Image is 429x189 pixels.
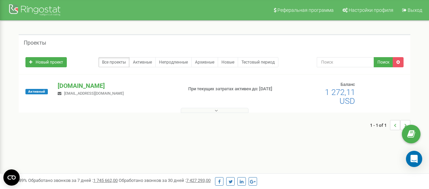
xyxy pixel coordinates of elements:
[129,57,156,67] a: Активные
[191,57,218,67] a: Архивные
[349,7,393,13] span: Настройки профиля
[25,57,67,67] a: Новый проект
[64,91,124,96] span: [EMAIL_ADDRESS][DOMAIN_NAME]
[340,82,355,87] span: Баланс
[370,120,390,130] span: 1 - 1 of 1
[325,88,355,106] span: 1 272,11 USD
[93,178,118,183] u: 1 745 662,00
[98,57,130,67] a: Все проекты
[58,81,177,90] p: [DOMAIN_NAME]
[25,89,48,94] span: Активный
[408,7,422,13] span: Выход
[3,169,20,186] button: Open CMP widget
[238,57,278,67] a: Тестовый период
[28,178,118,183] span: Обработано звонков за 7 дней :
[24,40,46,46] h5: Проекты
[119,178,211,183] span: Обработано звонков за 30 дней :
[188,86,275,92] p: При текущих затратах активен до: [DATE]
[186,178,211,183] u: 7 427 293,00
[370,113,410,137] nav: ...
[218,57,238,67] a: Новые
[317,57,374,67] input: Поиск
[155,57,192,67] a: Непродленные
[277,7,334,13] span: Реферальная программа
[374,57,393,67] button: Поиск
[406,151,422,167] div: Open Intercom Messenger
